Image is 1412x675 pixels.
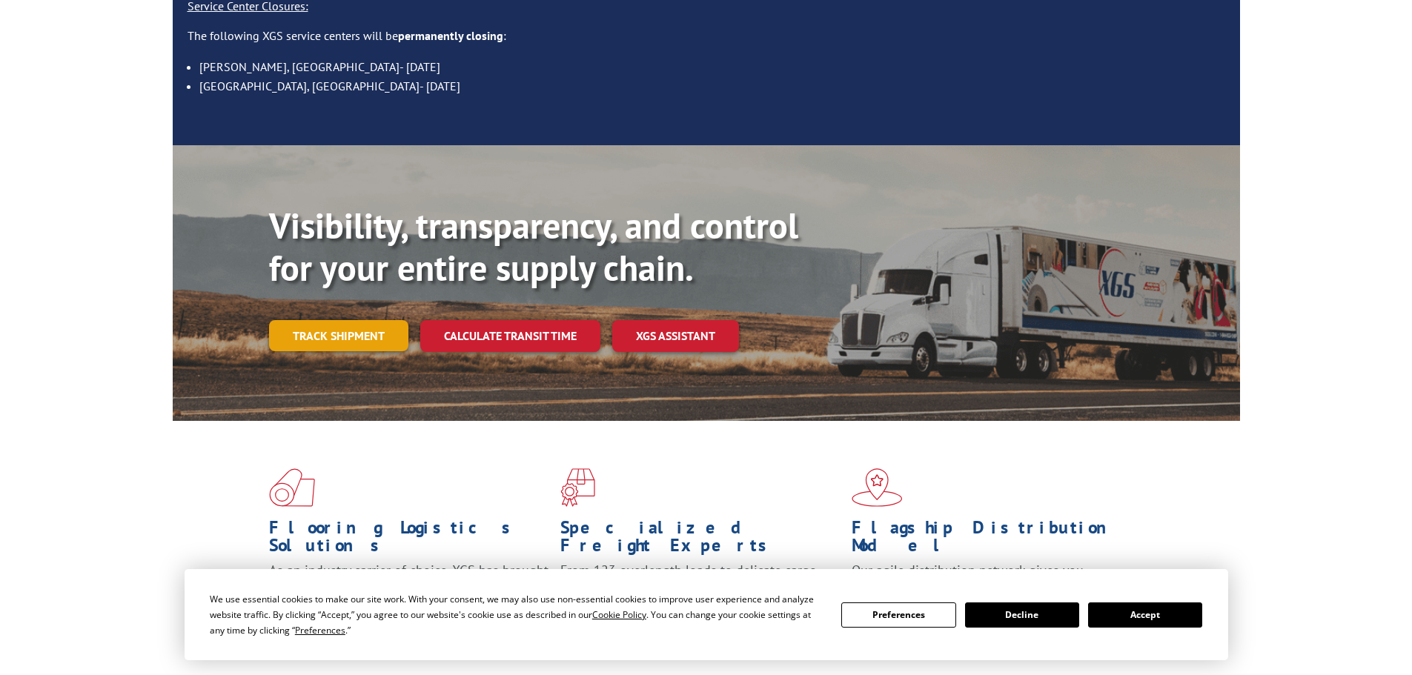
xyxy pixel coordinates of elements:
h1: Flagship Distribution Model [852,519,1132,562]
p: The following XGS service centers will be : [188,27,1225,57]
button: Decline [965,602,1079,628]
img: xgs-icon-focused-on-flooring-red [560,468,595,507]
span: Our agile distribution network gives you nationwide inventory management on demand. [852,562,1124,596]
button: Preferences [841,602,955,628]
a: XGS ASSISTANT [612,320,739,352]
b: Visibility, transparency, and control for your entire supply chain. [269,202,798,291]
span: Preferences [295,624,345,636]
h1: Flooring Logistics Solutions [269,519,549,562]
div: Cookie Consent Prompt [185,569,1228,660]
button: Accept [1088,602,1202,628]
p: From 123 overlength loads to delicate cargo, our experienced staff knows the best way to move you... [560,562,841,628]
div: We use essential cookies to make our site work. With your consent, we may also use non-essential ... [210,591,823,638]
span: As an industry carrier of choice, XGS has brought innovation and dedication to flooring logistics... [269,562,548,614]
img: xgs-icon-flagship-distribution-model-red [852,468,903,507]
h1: Specialized Freight Experts [560,519,841,562]
a: Calculate transit time [420,320,600,352]
img: xgs-icon-total-supply-chain-intelligence-red [269,468,315,507]
span: Cookie Policy [592,608,646,621]
li: [PERSON_NAME], [GEOGRAPHIC_DATA]- [DATE] [199,57,1225,76]
li: [GEOGRAPHIC_DATA], [GEOGRAPHIC_DATA]- [DATE] [199,76,1225,96]
strong: permanently closing [398,28,503,43]
a: Track shipment [269,320,408,351]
